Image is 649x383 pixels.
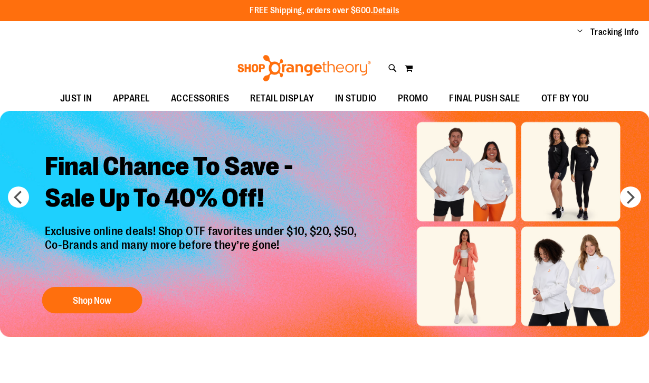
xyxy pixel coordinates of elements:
[60,87,92,110] span: JUST IN
[113,87,150,110] span: APPAREL
[8,186,29,208] button: prev
[620,186,641,208] button: next
[236,55,373,81] img: Shop Orangetheory
[373,6,399,15] a: Details
[37,143,368,225] h2: Final Chance To Save - Sale Up To 40% Off!
[250,5,399,17] p: FREE Shipping, orders over $600.
[335,87,377,110] span: IN STUDIO
[590,26,639,38] a: Tracking Info
[541,87,589,110] span: OTF BY YOU
[37,143,368,319] a: Final Chance To Save -Sale Up To 40% Off! Exclusive online deals! Shop OTF favorites under $10, $...
[171,87,230,110] span: ACCESSORIES
[398,87,428,110] span: PROMO
[250,87,314,110] span: RETAIL DISPLAY
[42,287,142,313] button: Shop Now
[37,225,368,276] p: Exclusive online deals! Shop OTF favorites under $10, $20, $50, Co-Brands and many more before th...
[449,87,520,110] span: FINAL PUSH SALE
[577,27,583,38] button: Account menu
